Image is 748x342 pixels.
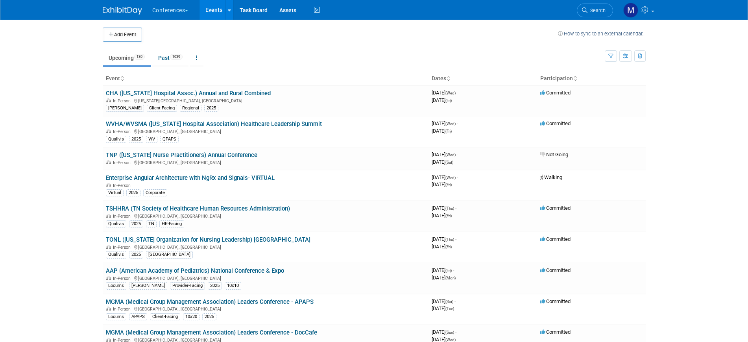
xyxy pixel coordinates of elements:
[106,160,111,164] img: In-Person Event
[106,129,111,133] img: In-Person Event
[150,313,180,320] div: Client-Facing
[103,50,151,65] a: Upcoming130
[445,183,452,187] span: (Fri)
[432,213,452,218] span: [DATE]
[445,338,456,342] span: (Wed)
[113,245,133,250] span: In-Person
[106,136,126,143] div: Qualivis
[432,152,458,157] span: [DATE]
[432,298,456,304] span: [DATE]
[106,282,126,289] div: Locums
[129,313,147,320] div: APAPS
[126,189,140,196] div: 2025
[457,90,458,96] span: -
[540,174,562,180] span: Walking
[103,7,142,15] img: ExhibitDay
[573,75,577,81] a: Sort by Participation Type
[432,181,452,187] span: [DATE]
[106,276,111,280] img: In-Person Event
[106,307,111,311] img: In-Person Event
[455,205,456,211] span: -
[146,136,157,143] div: WV
[106,305,425,312] div: [GEOGRAPHIC_DATA], [GEOGRAPHIC_DATA]
[129,220,143,227] div: 2025
[445,276,456,280] span: (Mon)
[540,267,571,273] span: Committed
[445,214,452,218] span: (Fri)
[540,90,571,96] span: Committed
[432,128,452,134] span: [DATE]
[146,220,157,227] div: TN
[106,105,144,112] div: [PERSON_NAME]
[129,136,143,143] div: 2025
[103,72,428,85] th: Event
[457,174,458,180] span: -
[106,189,124,196] div: Virtual
[106,220,126,227] div: Qualivis
[113,214,133,219] span: In-Person
[445,299,453,304] span: (Sat)
[152,50,188,65] a: Past1029
[208,282,222,289] div: 2025
[129,282,167,289] div: [PERSON_NAME]
[445,206,454,211] span: (Thu)
[445,153,456,157] span: (Wed)
[106,97,425,104] div: [US_STATE][GEOGRAPHIC_DATA], [GEOGRAPHIC_DATA]
[146,251,193,258] div: [GEOGRAPHIC_DATA]
[106,90,271,97] a: CHA ([US_STATE] Hospital Assoc.) Annual and Rural Combined
[540,298,571,304] span: Committed
[445,160,453,165] span: (Sat)
[106,159,425,165] div: [GEOGRAPHIC_DATA], [GEOGRAPHIC_DATA]
[106,98,111,102] img: In-Person Event
[445,129,452,133] span: (Fri)
[106,128,425,134] div: [GEOGRAPHIC_DATA], [GEOGRAPHIC_DATA]
[457,152,458,157] span: -
[106,214,111,218] img: In-Person Event
[113,183,133,188] span: In-Person
[540,236,571,242] span: Committed
[540,120,571,126] span: Committed
[170,54,183,60] span: 1029
[106,329,317,336] a: MGMA (Medical Group Management Association) Leaders Conference - DocCafe
[445,268,452,273] span: (Fri)
[445,122,456,126] span: (Wed)
[170,282,205,289] div: Provider-Facing
[106,275,425,281] div: [GEOGRAPHIC_DATA], [GEOGRAPHIC_DATA]
[453,267,454,273] span: -
[577,4,613,17] a: Search
[106,251,126,258] div: Qualivis
[106,313,126,320] div: Locums
[106,245,111,249] img: In-Person Event
[445,245,452,249] span: (Fri)
[183,313,199,320] div: 10x20
[432,305,454,311] span: [DATE]
[432,267,454,273] span: [DATE]
[540,152,568,157] span: Not Going
[558,31,646,37] a: How to sync to an external calendar...
[106,267,284,274] a: AAP (American Academy of Pediatrics) National Conference & Expo
[134,54,145,60] span: 130
[432,174,458,180] span: [DATE]
[225,282,241,289] div: 10x10
[457,120,458,126] span: -
[106,338,111,342] img: In-Person Event
[432,244,452,250] span: [DATE]
[445,176,456,180] span: (Wed)
[540,205,571,211] span: Committed
[204,105,218,112] div: 2025
[113,98,133,104] span: In-Person
[106,213,425,219] div: [GEOGRAPHIC_DATA], [GEOGRAPHIC_DATA]
[106,298,314,305] a: MGMA (Medical Group Management Association) Leaders Conference - APAPS
[623,3,638,18] img: Marygrace LeGros
[106,236,310,243] a: TONL ([US_STATE] Organization for Nursing Leadership) [GEOGRAPHIC_DATA]
[159,220,184,227] div: HR-Facing
[445,330,454,335] span: (Sun)
[540,329,571,335] span: Committed
[446,75,450,81] a: Sort by Start Date
[445,98,452,103] span: (Fri)
[445,307,454,311] span: (Tue)
[432,120,458,126] span: [DATE]
[113,276,133,281] span: In-Person
[106,244,425,250] div: [GEOGRAPHIC_DATA], [GEOGRAPHIC_DATA]
[113,307,133,312] span: In-Person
